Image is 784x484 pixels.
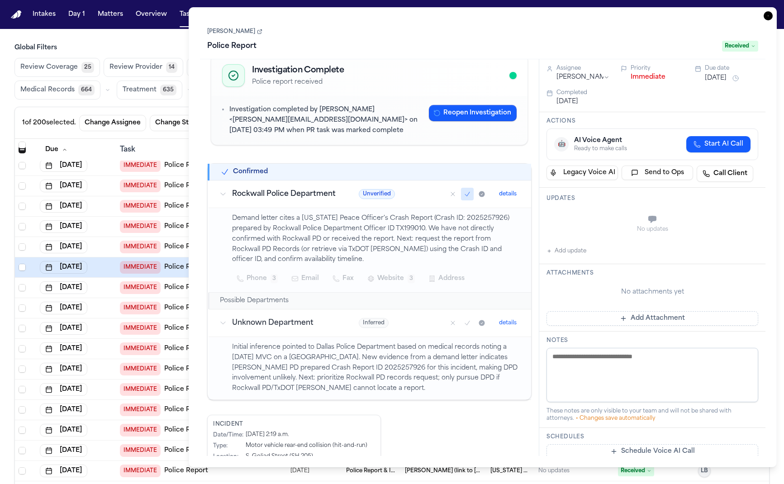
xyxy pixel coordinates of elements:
a: Police Report [164,242,208,251]
div: No updates [538,467,570,475]
button: Mark as confirmed [461,188,474,200]
a: Police Report [164,181,208,190]
h2: Investigation Complete [252,64,344,77]
button: Intake1066 [187,58,241,77]
button: Mark as no report [447,188,459,200]
span: Select all [19,146,26,153]
h3: Unknown Department [232,318,337,328]
span: Select row [19,162,26,169]
button: [DATE] [40,444,87,457]
span: IMMEDIATE [120,159,161,172]
button: LB [698,465,711,477]
a: Police Report [164,324,208,333]
button: Snooze task [730,73,741,84]
span: 25 [81,62,94,73]
button: [DATE] [40,200,87,213]
a: Police Report [164,263,208,272]
button: Mark as received [475,317,488,329]
span: IMMEDIATE [120,241,161,253]
div: Priority [631,65,684,72]
span: IMMEDIATE [120,363,161,375]
a: Police Report [164,202,208,211]
button: Website3 [363,270,420,287]
button: Tasks [176,6,200,23]
span: Select row [19,182,26,190]
button: [DATE] [40,159,87,172]
span: Select row [19,427,26,434]
span: Select row [19,142,26,149]
span: Medical Records [20,85,75,95]
a: Home [11,10,22,19]
button: [DATE] [40,180,87,192]
button: Mark as confirmed [461,317,474,329]
button: details [495,318,520,328]
button: Start AI Call [686,136,751,152]
button: [DATE] [40,261,87,274]
a: Day 1 [65,6,89,23]
button: [DATE] [40,220,87,233]
a: Police Report [164,161,208,170]
a: Police Report [164,385,208,394]
h3: Schedules [546,433,758,441]
button: Matters [94,6,127,23]
span: Select row [19,203,26,210]
div: Completed [556,89,758,96]
button: Intakes [29,6,59,23]
span: Select row [19,304,26,312]
button: Overview [132,6,171,23]
span: Select row [19,365,26,373]
span: IMMEDIATE [120,220,161,233]
h3: Actions [546,118,758,125]
div: AI Voice Agent [574,136,627,145]
button: Review Coverage25 [14,58,100,77]
span: IMMEDIATE [120,302,161,314]
span: Inferred [359,318,389,328]
button: Change Assignee [79,115,146,131]
span: IMMEDIATE [120,465,161,477]
button: Review Provider14 [104,58,183,77]
span: IMMEDIATE [120,403,161,416]
h3: Attachments [546,270,758,277]
img: Finch Logo [11,10,22,19]
span: Received [722,41,758,52]
span: Police Report & Investigation [346,467,398,475]
div: S. Goliad Street (SH 205), [GEOGRAPHIC_DATA], [US_STATE] [246,453,375,467]
a: Police Report [164,405,208,414]
a: Police Report [164,466,208,475]
span: Unverified [359,189,395,199]
button: [DATE] [556,97,578,106]
span: Treatment [123,85,157,95]
span: 🤖 [558,140,565,149]
a: Police Report [164,283,208,292]
span: Select row [19,243,26,251]
p: Police report received [252,78,344,87]
button: Due [40,142,73,158]
button: [DATE] [40,241,87,253]
div: Motor vehicle rear-end collision (hit-and-run) [246,442,367,450]
span: IMMEDIATE [120,444,161,457]
h3: Notes [546,337,758,344]
div: Assignee [556,65,610,72]
button: Schedule Voice AI Call [546,444,758,459]
button: [DATE] [40,403,87,416]
div: Location : [213,453,242,467]
div: Due date [705,65,758,72]
button: Add Attachment [546,311,758,326]
button: The Flock [236,6,275,23]
span: Select row [19,386,26,393]
span: 664 [78,85,95,95]
div: [DATE] 2:19 a.m. [246,432,289,439]
span: 635 [160,85,176,95]
span: Select row [19,223,26,230]
button: Firms [205,6,231,23]
h2: Possible Departments [220,296,289,305]
span: IMMEDIATE [120,322,161,335]
div: Task [120,144,262,155]
button: Mark as received [475,188,488,200]
span: • Changes save automatically [576,416,656,421]
span: Start AI Call [704,140,743,149]
button: Email [287,270,324,287]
